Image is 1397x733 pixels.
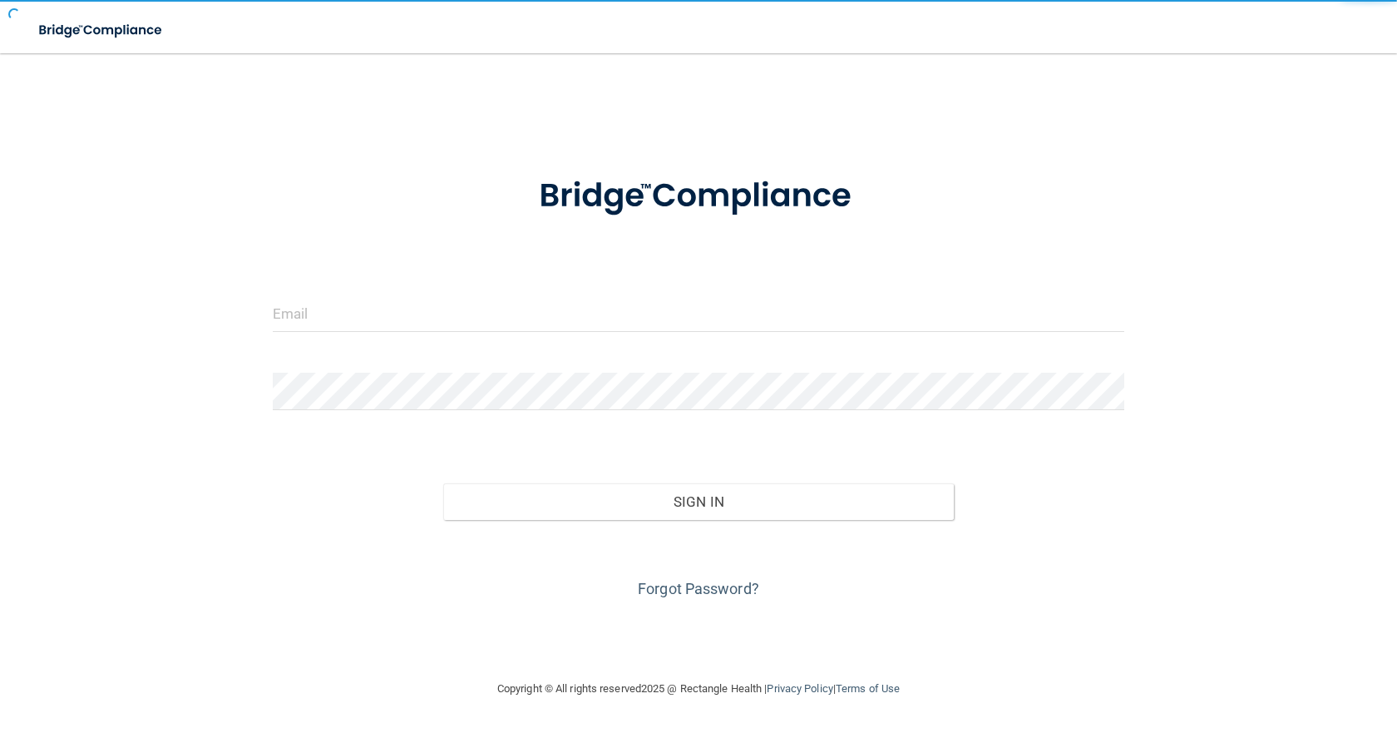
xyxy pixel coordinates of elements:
[443,483,954,520] button: Sign In
[395,662,1002,716] div: Copyright © All rights reserved 2025 @ Rectangle Health | |
[836,682,900,695] a: Terms of Use
[25,13,178,47] img: bridge_compliance_login_screen.278c3ca4.svg
[638,580,759,597] a: Forgot Password?
[505,153,892,240] img: bridge_compliance_login_screen.278c3ca4.svg
[767,682,832,695] a: Privacy Policy
[273,295,1124,332] input: Email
